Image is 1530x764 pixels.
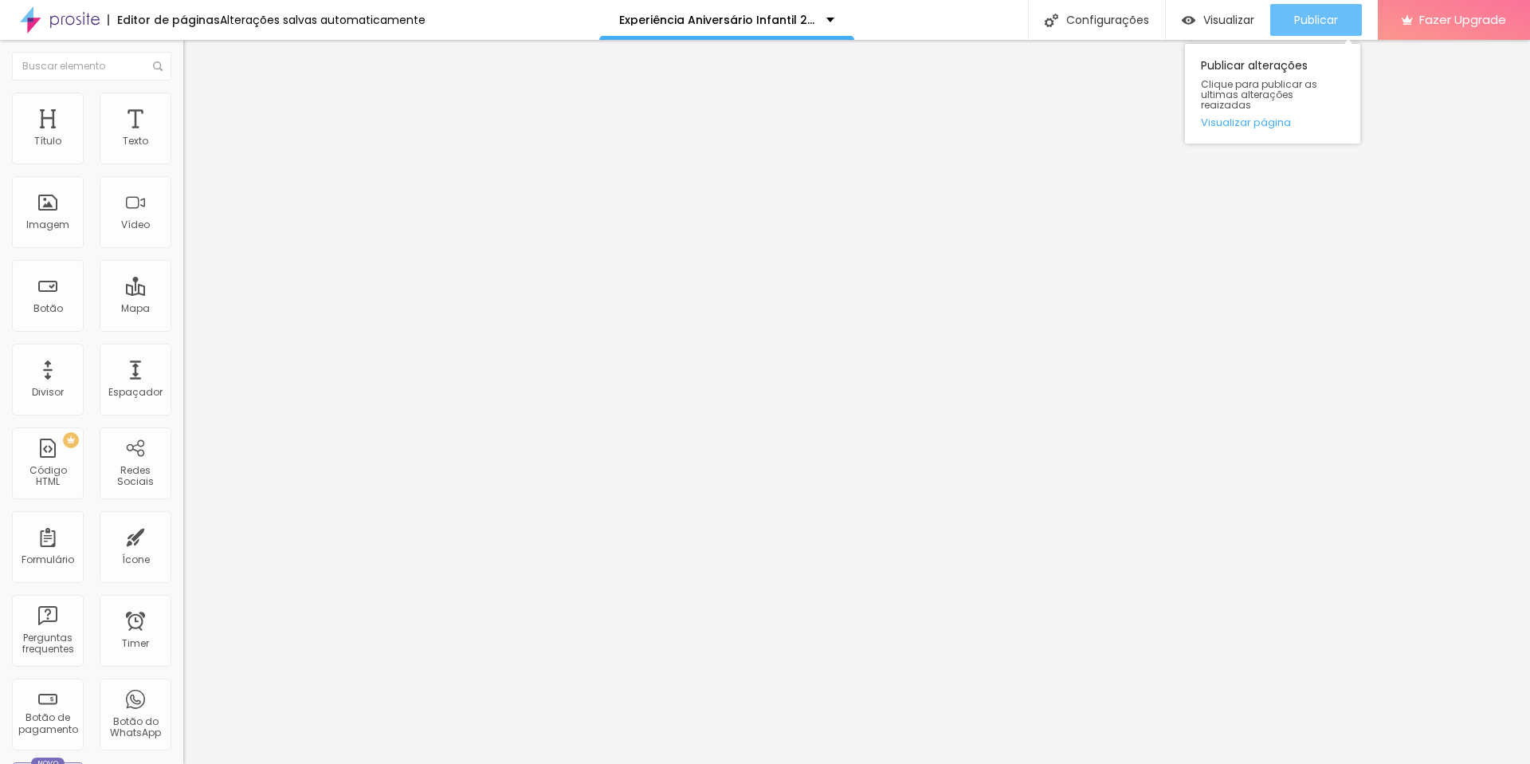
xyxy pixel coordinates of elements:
div: Timer [122,638,149,649]
button: Visualizar [1166,4,1270,36]
div: Vídeo [121,219,150,230]
div: Perguntas frequentes [16,632,79,656]
span: Visualizar [1203,14,1254,26]
img: view-1.svg [1182,14,1195,27]
img: Icone [153,61,163,71]
span: Publicar [1294,14,1338,26]
div: Redes Sociais [104,465,167,488]
div: Botão do WhatsApp [104,716,167,739]
button: Publicar [1270,4,1362,36]
div: Editor de páginas [108,14,220,26]
p: Experiência Aniversário Infantil 2024 - On Click Fotografia [619,14,814,26]
div: Espaçador [108,387,163,398]
div: Alterações salvas automaticamente [220,14,426,26]
div: Botão de pagamento [16,712,79,735]
div: Divisor [32,387,64,398]
img: Icone [1045,14,1058,27]
div: Código HTML [16,465,79,488]
span: Clique para publicar as ultimas alterações reaizadas [1201,79,1344,111]
div: Botão [33,303,63,314]
div: Imagem [26,219,69,230]
a: Visualizar página [1201,117,1344,128]
div: Ícone [122,554,150,565]
div: Título [34,136,61,147]
div: Publicar alterações [1185,44,1360,144]
div: Formulário [22,554,74,565]
div: Texto [123,136,148,147]
span: Fazer Upgrade [1419,13,1506,26]
input: Buscar elemento [12,52,171,81]
iframe: Editor [183,40,1530,764]
div: Mapa [121,303,150,314]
